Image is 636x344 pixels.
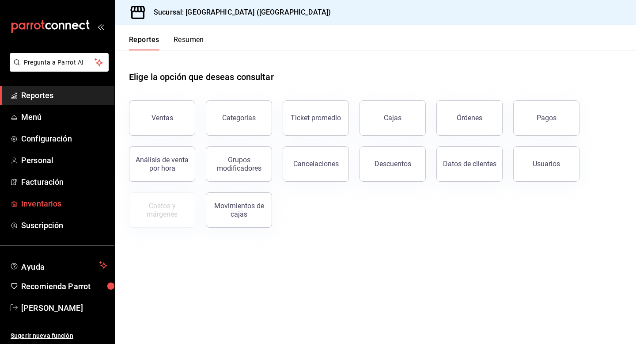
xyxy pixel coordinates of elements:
[6,64,109,73] a: Pregunta a Parrot AI
[24,58,95,67] span: Pregunta a Parrot AI
[11,331,107,340] span: Sugerir nueva función
[375,160,411,168] div: Descuentos
[21,280,107,292] span: Recomienda Parrot
[222,114,256,122] div: Categorías
[384,113,402,123] div: Cajas
[147,7,331,18] h3: Sucursal: [GEOGRAPHIC_DATA] ([GEOGRAPHIC_DATA])
[293,160,339,168] div: Cancelaciones
[212,156,266,172] div: Grupos modificadores
[443,160,496,168] div: Datos de clientes
[129,35,204,50] div: navigation tabs
[436,146,503,182] button: Datos de clientes
[513,100,579,136] button: Pagos
[206,146,272,182] button: Grupos modificadores
[129,70,274,84] h1: Elige la opción que deseas consultar
[513,146,579,182] button: Usuarios
[21,302,107,314] span: [PERSON_NAME]
[97,23,104,30] button: open_drawer_menu
[283,100,349,136] button: Ticket promedio
[135,202,189,218] div: Costos y márgenes
[206,192,272,228] button: Movimientos de cajas
[21,176,107,188] span: Facturación
[21,133,107,145] span: Configuración
[212,202,266,218] div: Movimientos de cajas
[537,114,556,122] div: Pagos
[436,100,503,136] button: Órdenes
[151,114,173,122] div: Ventas
[10,53,109,72] button: Pregunta a Parrot AI
[206,100,272,136] button: Categorías
[21,198,107,210] span: Inventarios
[21,219,107,231] span: Suscripción
[135,156,189,172] div: Análisis de venta por hora
[129,100,195,136] button: Ventas
[21,154,107,166] span: Personal
[360,146,426,182] button: Descuentos
[129,146,195,182] button: Análisis de venta por hora
[21,111,107,123] span: Menú
[21,260,96,271] span: Ayuda
[21,89,107,101] span: Reportes
[457,114,482,122] div: Órdenes
[283,146,349,182] button: Cancelaciones
[291,114,341,122] div: Ticket promedio
[174,35,204,50] button: Resumen
[129,35,159,50] button: Reportes
[533,160,560,168] div: Usuarios
[360,100,426,136] a: Cajas
[129,192,195,228] button: Contrata inventarios para ver este reporte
